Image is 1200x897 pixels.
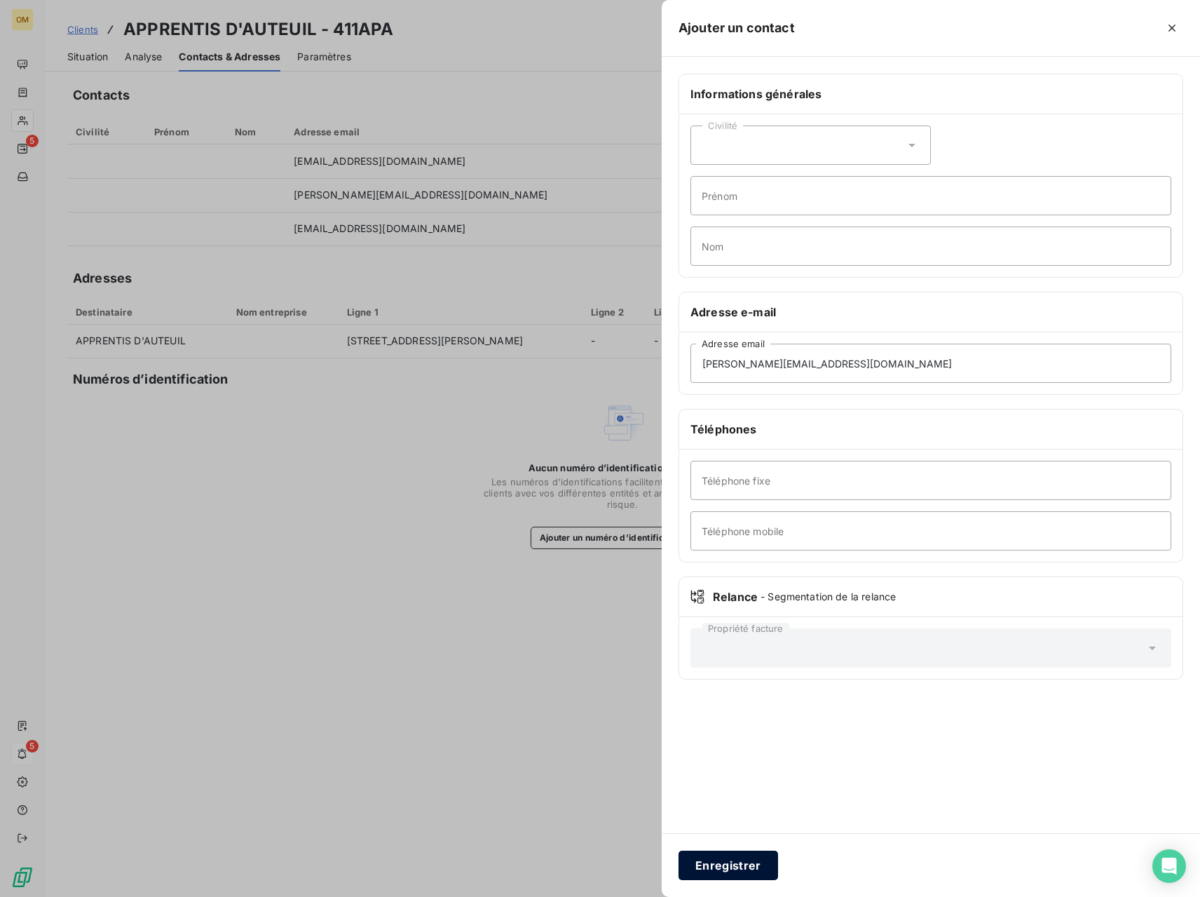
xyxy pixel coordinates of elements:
[679,18,795,38] h5: Ajouter un contact
[690,421,1171,438] h6: Téléphones
[690,344,1171,383] input: placeholder
[690,227,1171,266] input: placeholder
[690,461,1171,500] input: placeholder
[679,851,778,880] button: Enregistrer
[690,176,1171,215] input: placeholder
[761,590,896,604] span: - Segmentation de la relance
[690,511,1171,551] input: placeholder
[690,86,1171,102] h6: Informations générales
[690,304,1171,321] h6: Adresse e-mail
[690,588,1171,605] div: Relance
[1152,849,1186,883] div: Open Intercom Messenger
